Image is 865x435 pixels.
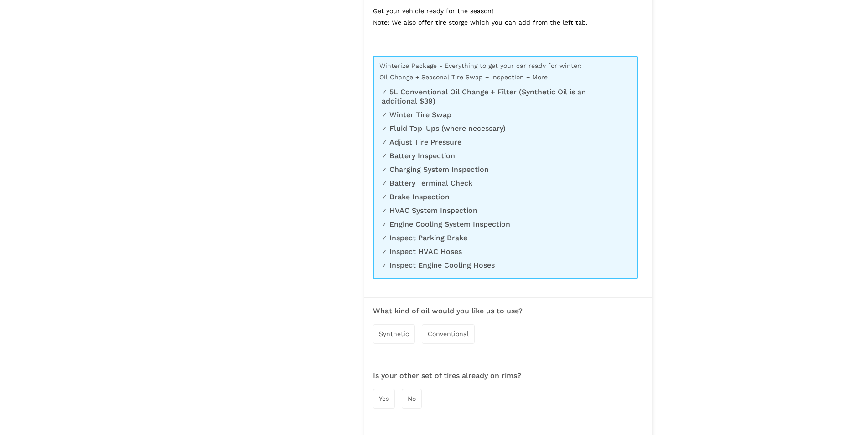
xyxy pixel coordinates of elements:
span: Synthetic [379,330,409,337]
li: Winter Tire Swap [382,110,620,119]
li: Inspect HVAC Hoses [382,247,620,256]
span: Oil Change + Seasonal Tire Swap + Inspection + More [379,73,548,81]
li: Battery Inspection [382,151,620,161]
li: Charging System Inspection [382,165,620,174]
li: Engine Cooling System Inspection [382,220,620,229]
h3: Is your other set of tires already on rims? [373,372,642,380]
span: No [408,395,416,402]
li: Adjust Tire Pressure [382,138,620,147]
li: HVAC System Inspection [382,206,620,215]
li: Brake Inspection [382,192,620,202]
span: Winterize Package - Everything to get your car ready for winter: [379,62,582,69]
li: Inspect Parking Brake [382,233,620,243]
li: Inspect Engine Cooling Hoses [382,261,620,270]
span: Yes [379,395,389,402]
span: Conventional [428,330,469,337]
li: Fluid Top-Ups (where necessary) [382,124,620,133]
li: 5L Conventional Oil Change + Filter (Synthetic Oil is an additional $39) [382,88,620,106]
li: Battery Terminal Check [382,179,620,188]
h3: What kind of oil would you like us to use? [373,307,642,315]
